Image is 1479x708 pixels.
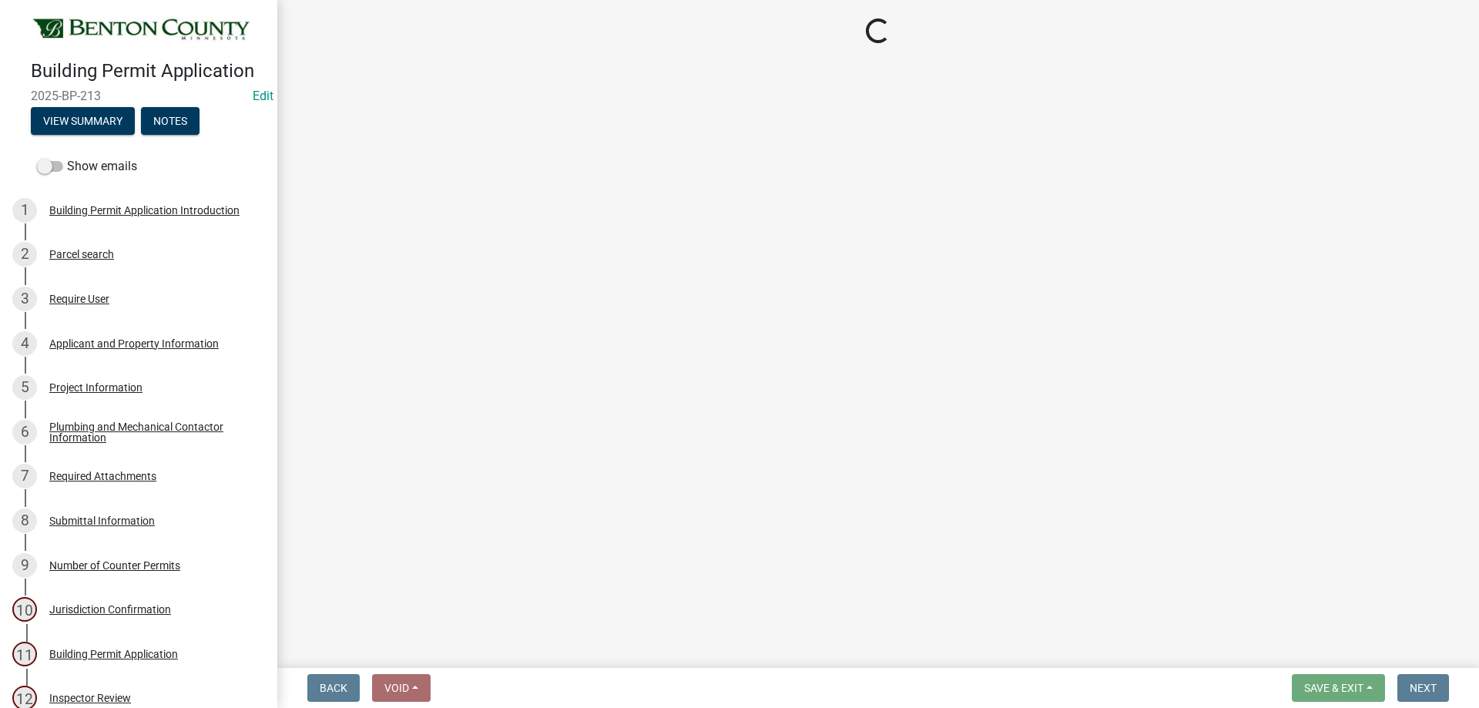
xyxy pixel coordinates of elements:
div: Building Permit Application [49,649,178,659]
div: Jurisdiction Confirmation [49,604,171,615]
div: 9 [12,553,37,578]
span: Next [1410,682,1437,694]
button: Notes [141,107,200,135]
wm-modal-confirm: Notes [141,116,200,128]
div: Building Permit Application Introduction [49,205,240,216]
div: Project Information [49,382,143,393]
div: 2 [12,242,37,267]
div: 1 [12,198,37,223]
span: Save & Exit [1304,682,1363,694]
button: Void [372,674,431,702]
label: Show emails [37,157,137,176]
div: 3 [12,287,37,311]
div: 10 [12,597,37,622]
button: Save & Exit [1292,674,1385,702]
div: 6 [12,420,37,445]
div: Submittal Information [49,515,155,526]
button: Next [1397,674,1449,702]
div: 11 [12,642,37,666]
wm-modal-confirm: Edit Application Number [253,89,273,103]
div: 8 [12,508,37,533]
wm-modal-confirm: Summary [31,116,135,128]
div: Inspector Review [49,693,131,703]
span: Void [384,682,409,694]
div: Applicant and Property Information [49,338,219,349]
div: Parcel search [49,249,114,260]
div: Plumbing and Mechanical Contactor Information [49,421,253,443]
span: 2025-BP-213 [31,89,246,103]
img: Benton County, Minnesota [31,16,253,44]
button: Back [307,674,360,702]
a: Edit [253,89,273,103]
div: Required Attachments [49,471,156,482]
span: Back [320,682,347,694]
div: 4 [12,331,37,356]
div: 5 [12,375,37,400]
div: 7 [12,464,37,488]
h4: Building Permit Application [31,60,265,82]
div: Require User [49,294,109,304]
div: Number of Counter Permits [49,560,180,571]
button: View Summary [31,107,135,135]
